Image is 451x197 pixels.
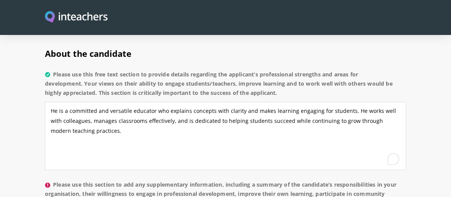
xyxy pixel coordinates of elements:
[45,11,108,24] a: Visit this site's homepage
[45,48,131,59] span: About the candidate
[45,102,406,170] textarea: To enrich screen reader interactions, please activate Accessibility in Grammarly extension settings
[45,11,108,24] img: Inteachers
[45,70,406,102] label: Please use this free text section to provide details regarding the applicant’s professional stren...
